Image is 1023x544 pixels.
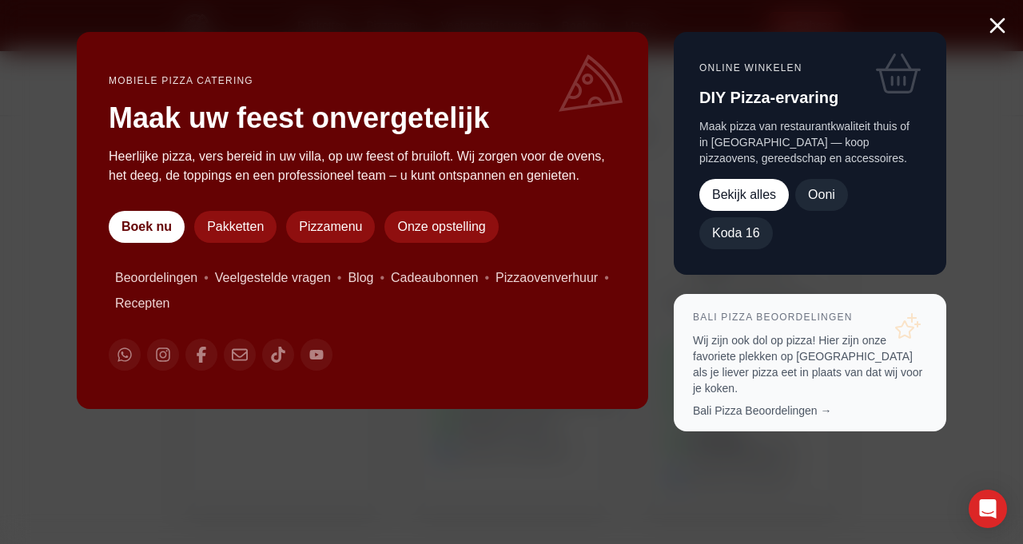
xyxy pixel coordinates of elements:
a: Bali Pizza Beoordelingen → [693,404,832,417]
a: Pizzamenu [286,211,375,243]
font: Pizzaovenverhuur [496,271,598,284]
font: Ooni [808,188,835,201]
a: Online winkelen [699,62,802,73]
a: Cadeaubonnen [391,268,478,288]
a: Onze opstelling [384,211,498,243]
button: Menu sluiten [985,13,1010,38]
font: • [204,271,209,284]
font: Veelgestelde vragen [215,271,331,284]
a: Recepten [115,294,170,313]
font: Cadeaubonnen [391,271,478,284]
font: Heerlijke pizza, vers bereid in uw villa, op uw feest of bruiloft. Wij zorgen voor de ovens, het ... [109,149,605,182]
a: Veelgestelde vragen [215,268,331,288]
font: Wij zijn ook dol op pizza! Hier zijn onze favoriete plekken op [GEOGRAPHIC_DATA] als je liever pi... [693,334,922,395]
font: Boek nu [121,220,172,233]
a: Bekijk alles [699,179,789,211]
a: Mobiele pizza catering [109,75,253,86]
font: Blog [348,271,373,284]
font: Maak uw feest onvergetelijk [109,101,489,134]
a: Pakketten [194,211,277,243]
font: Maak pizza van restaurantkwaliteit thuis of in [GEOGRAPHIC_DATA] — koop pizzaovens, gereedschap e... [699,120,910,165]
font: DIY Pizza-ervaring [699,89,838,106]
font: • [485,271,490,284]
font: Recepten [115,296,170,310]
a: Boek nu [109,211,185,243]
a: Bali Pizza Beoordelingen [693,312,853,323]
font: Pakketten [207,220,264,233]
font: Koda 16 [712,226,760,240]
a: Beoordelingen [115,268,197,288]
font: • [604,271,609,284]
a: Pizzaovenverhuur [496,268,598,288]
font: • [380,271,384,284]
font: Beoordelingen [115,271,197,284]
a: Koda 16 [699,217,773,249]
font: Onze opstelling [397,220,485,233]
div: Open Intercom Messenger [969,490,1007,528]
font: • [337,271,342,284]
a: Ooni [795,179,848,211]
font: Pizzamenu [299,220,362,233]
font: Bekijk alles [712,188,776,201]
a: Blog [348,268,373,288]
